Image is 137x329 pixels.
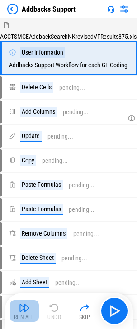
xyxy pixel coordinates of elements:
div: Delete Cells [20,82,53,93]
div: User information [20,47,65,58]
div: Add Columns [20,107,57,117]
div: Run All [14,315,34,320]
div: pending... [55,279,81,286]
button: Skip [70,300,99,322]
img: Run All [19,302,30,313]
div: pending... [42,158,68,164]
div: pending... [59,84,85,91]
img: Support [107,5,114,13]
div: pending... [63,109,89,116]
div: pending... [69,206,94,213]
div: Skip [79,315,90,320]
div: Paste Formulas [20,204,63,215]
div: pending... [69,182,94,189]
img: Main button [107,304,122,318]
div: Update [20,131,42,142]
div: Addbacks Support Workflow for each GE Coding [9,47,128,69]
div: Addbacks Support [22,5,76,14]
svg: Adding a column to match the table structure of the Addbacks review file [128,115,135,122]
img: Skip [79,302,90,313]
img: Settings menu [119,4,130,14]
div: Add Sheet [20,277,49,288]
button: Run All [10,300,39,322]
div: Paste Formulas [20,180,63,190]
img: Back [7,4,18,14]
div: pending... [61,255,87,262]
div: pending... [47,133,73,140]
div: Copy [20,155,36,166]
div: Delete Sheet [20,253,56,264]
div: pending... [73,231,99,237]
div: Remove Columns [20,228,67,239]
